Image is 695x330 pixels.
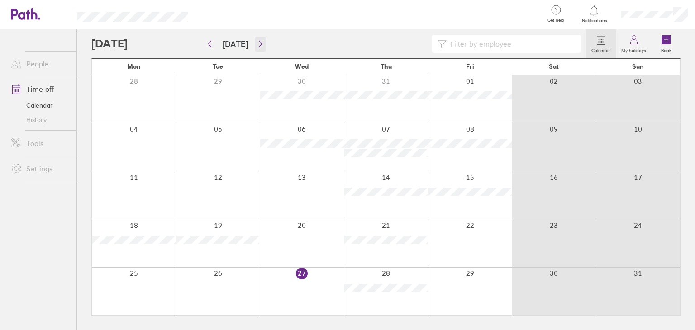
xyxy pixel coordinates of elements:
[213,63,223,70] span: Tue
[4,160,76,178] a: Settings
[447,35,575,52] input: Filter by employee
[632,63,644,70] span: Sun
[4,98,76,113] a: Calendar
[580,18,609,24] span: Notifications
[549,63,559,70] span: Sat
[656,45,677,53] label: Book
[541,18,571,23] span: Get help
[586,29,616,58] a: Calendar
[586,45,616,53] label: Calendar
[4,80,76,98] a: Time off
[127,63,141,70] span: Mon
[616,29,652,58] a: My holidays
[4,55,76,73] a: People
[466,63,474,70] span: Fri
[295,63,309,70] span: Wed
[652,29,681,58] a: Book
[4,134,76,152] a: Tools
[4,113,76,127] a: History
[616,45,652,53] label: My holidays
[381,63,392,70] span: Thu
[580,5,609,24] a: Notifications
[215,37,255,52] button: [DATE]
